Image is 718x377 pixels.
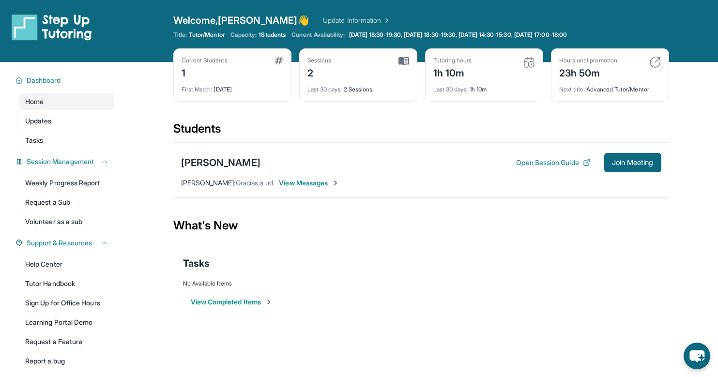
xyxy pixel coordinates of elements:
button: Open Session Guide [516,158,590,167]
img: card [398,57,409,65]
span: Tasks [25,136,43,145]
span: Updates [25,116,52,126]
span: Capacity: [230,31,257,39]
div: Advanced Tutor/Mentor [559,80,661,93]
a: Home [19,93,114,110]
div: Current Students [182,57,228,64]
div: Sessions [307,57,332,64]
a: Sign Up for Office Hours [19,294,114,312]
div: 2 [307,64,332,80]
a: Volunteer as a sub [19,213,114,230]
div: Tutoring hours [433,57,472,64]
span: Join Meeting [612,160,654,166]
a: Help Center [19,256,114,273]
div: What's New [173,204,669,247]
a: [DATE] 18:30-19:30, [DATE] 18:30-19:30, [DATE] 14:30-15:30, [DATE] 17:00-18:00 [347,31,569,39]
a: Request a Sub [19,194,114,211]
img: logo [12,14,92,41]
div: 23h 50m [559,64,617,80]
a: Tutor Handbook [19,275,114,292]
button: Support & Resources [23,238,108,248]
div: [PERSON_NAME] [181,156,260,169]
div: No Available Items [183,280,659,287]
button: Session Management [23,157,108,166]
div: Hours until promotion [559,57,617,64]
span: Home [25,97,44,106]
span: Gracias a ud [236,179,274,187]
span: Welcome, [PERSON_NAME] 👋 [173,14,310,27]
span: Tasks [183,256,210,270]
img: Chevron Right [381,15,391,25]
div: Students [173,121,669,142]
button: View Completed Items [191,297,273,307]
a: Tasks [19,132,114,149]
span: [DATE] 18:30-19:30, [DATE] 18:30-19:30, [DATE] 14:30-15:30, [DATE] 17:00-18:00 [349,31,567,39]
a: Report a bug [19,352,114,370]
span: Last 30 days : [307,86,342,93]
span: View Messages [279,178,339,188]
img: card [523,57,535,68]
img: Chevron-Right [332,179,339,187]
div: [DATE] [182,80,283,93]
span: Next title : [559,86,585,93]
a: Update Information [323,15,391,25]
span: Dashboard [27,75,61,85]
div: 1h 10m [433,64,472,80]
span: Current Availability: [291,31,345,39]
span: [PERSON_NAME] : [181,179,236,187]
button: Join Meeting [604,153,661,172]
img: card [275,57,283,64]
span: First Match : [182,86,213,93]
div: 1h 10m [433,80,535,93]
span: 1 Students [259,31,286,39]
div: 2 Sessions [307,80,409,93]
span: Tutor/Mentor [189,31,225,39]
a: Updates [19,112,114,130]
span: Session Management [27,157,94,166]
span: Title: [173,31,187,39]
button: chat-button [684,343,710,369]
a: Learning Portal Demo [19,314,114,331]
a: Request a Feature [19,333,114,350]
a: Weekly Progress Report [19,174,114,192]
button: Dashboard [23,75,108,85]
div: 1 [182,64,228,80]
img: card [649,57,661,68]
span: Support & Resources [27,238,92,248]
span: Last 30 days : [433,86,468,93]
